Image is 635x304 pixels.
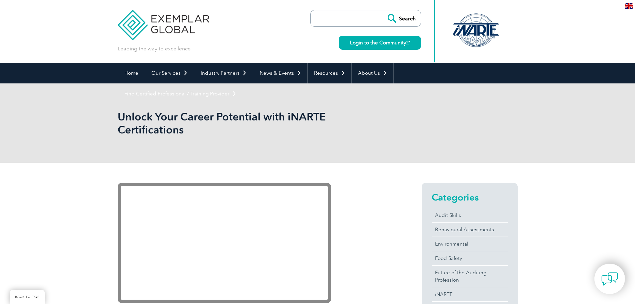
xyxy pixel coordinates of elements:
[601,271,618,287] img: contact-chat.png
[432,208,508,222] a: Audit Skills
[118,183,331,303] iframe: YouTube video player
[253,63,307,83] a: News & Events
[118,83,243,104] a: Find Certified Professional / Training Provider
[118,45,191,52] p: Leading the way to excellence
[406,41,410,44] img: open_square.png
[625,3,633,9] img: en
[145,63,194,83] a: Our Services
[194,63,253,83] a: Industry Partners
[432,223,508,237] a: Behavioural Assessments
[432,287,508,301] a: iNARTE
[308,63,351,83] a: Resources
[384,10,421,26] input: Search
[118,110,374,136] h1: Unlock Your Career Potential with iNARTE Certifications
[118,63,145,83] a: Home
[339,36,421,50] a: Login to the Community
[352,63,393,83] a: About Us
[432,192,508,203] h2: Categories
[432,237,508,251] a: Environmental
[432,266,508,287] a: Future of the Auditing Profession
[10,290,45,304] a: BACK TO TOP
[432,251,508,265] a: Food Safety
